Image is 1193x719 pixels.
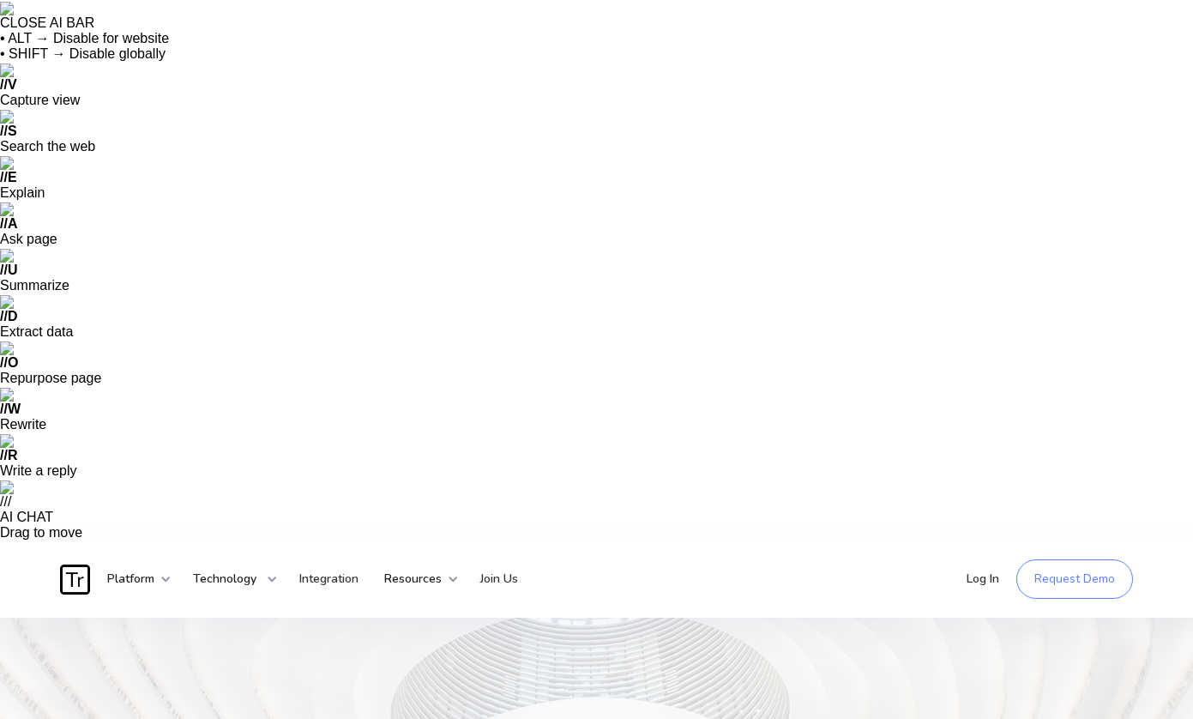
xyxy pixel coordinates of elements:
[60,565,90,595] img: Traces Logo
[384,571,442,587] strong: Resources
[193,571,256,587] strong: Technology
[60,565,94,595] a: home
[286,553,371,605] a: Integration
[954,553,1012,605] a: Log In
[371,553,459,605] div: Resources
[180,553,278,605] div: Technology
[1016,559,1133,599] a: Request Demo
[107,571,154,587] strong: Platform
[94,553,172,605] div: Platform
[467,553,531,605] a: Join Us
